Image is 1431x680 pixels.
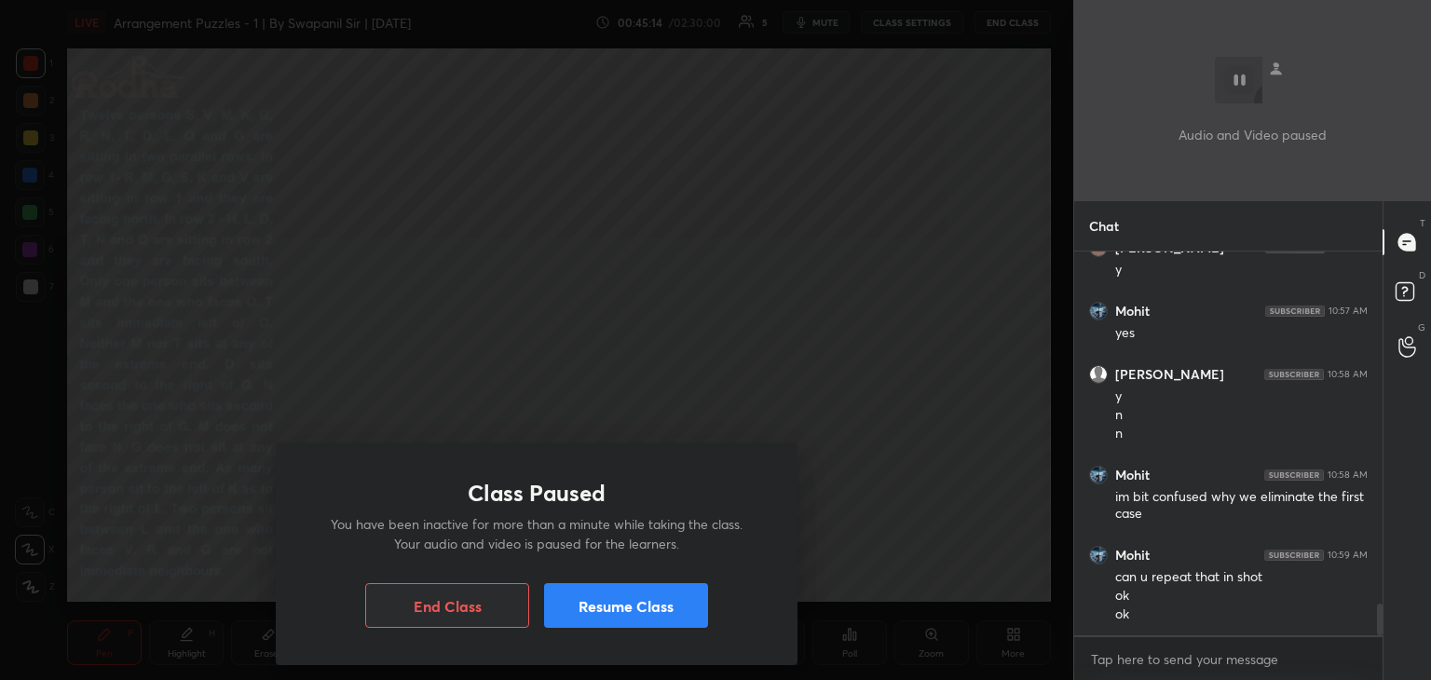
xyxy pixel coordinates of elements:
img: thumbnail.jpg [1090,547,1107,564]
p: D [1419,268,1425,282]
img: thumbnail.jpg [1090,303,1107,320]
h6: [PERSON_NAME] [1115,366,1224,383]
p: T [1420,216,1425,230]
div: 10:58 AM [1328,369,1368,380]
div: grid [1074,252,1383,635]
img: 4P8fHbbgJtejmAAAAAElFTkSuQmCC [1264,469,1324,481]
div: y [1115,261,1368,279]
div: yes [1115,324,1368,343]
div: ok [1115,587,1368,605]
p: You have been inactive for more than a minute while taking the class. Your audio and video is pau... [320,514,753,553]
div: 10:59 AM [1328,550,1368,561]
h6: Mohit [1115,547,1150,564]
div: n [1115,406,1368,425]
div: n [1115,425,1368,443]
p: Chat [1074,201,1134,251]
img: 4P8fHbbgJtejmAAAAAElFTkSuQmCC [1264,369,1324,380]
div: y [1115,388,1368,406]
p: Audio and Video paused [1179,125,1327,144]
p: G [1418,320,1425,334]
h6: Mohit [1115,303,1150,320]
button: End Class [365,583,529,628]
div: 10:57 AM [1329,306,1368,317]
div: can u repeat that in shot [1115,568,1368,587]
div: 10:58 AM [1328,469,1368,481]
img: thumbnail.jpg [1090,467,1107,483]
h6: Mohit [1115,467,1150,483]
h1: Class Paused [468,480,606,507]
div: ok [1115,605,1368,624]
img: default.png [1090,366,1107,383]
div: im bit confused why we eliminate the first case [1115,488,1368,524]
button: Resume Class [544,583,708,628]
img: 4P8fHbbgJtejmAAAAAElFTkSuQmCC [1264,550,1324,561]
img: 4P8fHbbgJtejmAAAAAElFTkSuQmCC [1265,306,1325,317]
